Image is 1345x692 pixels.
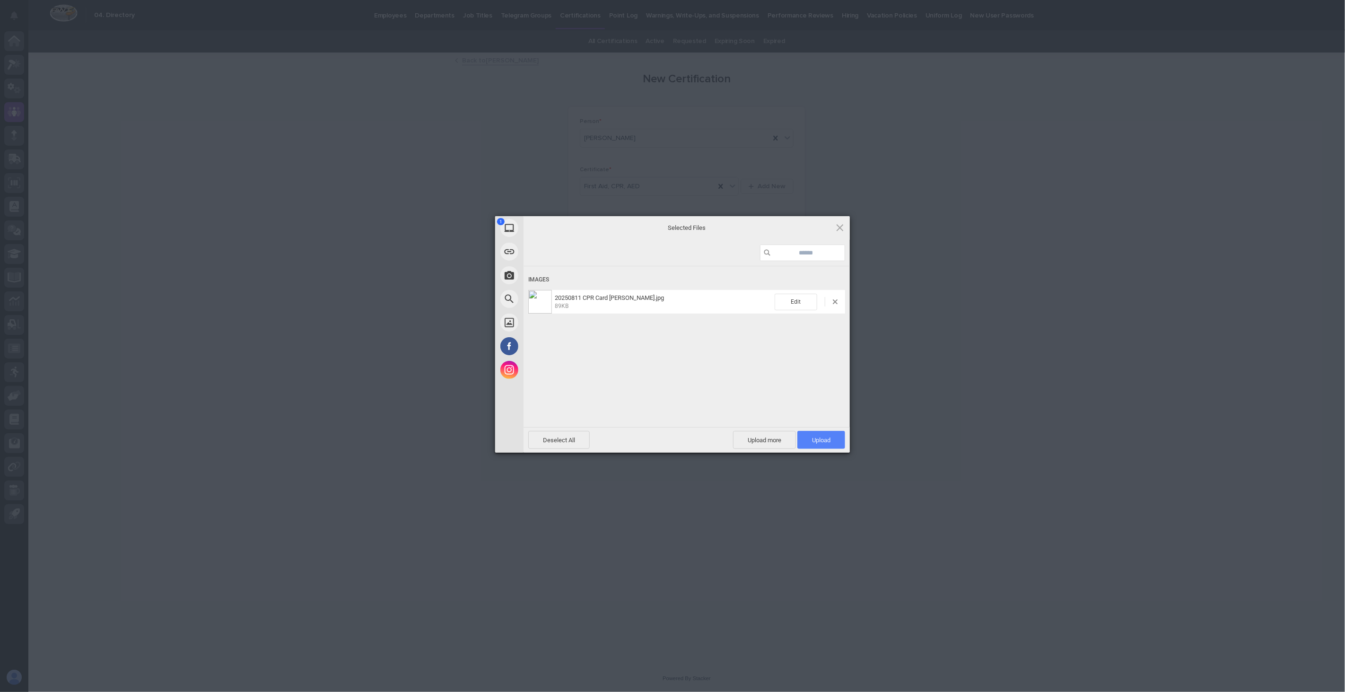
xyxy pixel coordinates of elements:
span: Edit [775,294,817,310]
span: 20250811 CPR Card [PERSON_NAME].jpg [555,294,664,301]
span: Selected Files [592,223,781,232]
div: Web Search [495,287,609,311]
span: Upload more [733,431,796,449]
div: Images [528,271,845,289]
div: My Device [495,216,609,240]
span: 1 [497,218,505,225]
img: 02480644-8620-4a50-a24a-494f76460401 [528,290,552,314]
div: Take Photo [495,263,609,287]
span: 89KB [555,303,568,309]
div: Instagram [495,358,609,382]
span: Upload [797,431,845,449]
div: Link (URL) [495,240,609,263]
span: 20250811 CPR Card Reyes.jpg [552,294,775,310]
span: Upload [812,437,830,444]
div: Unsplash [495,311,609,334]
span: Click here or hit ESC to close picker [835,222,845,233]
div: Facebook [495,334,609,358]
span: Deselect All [528,431,590,449]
